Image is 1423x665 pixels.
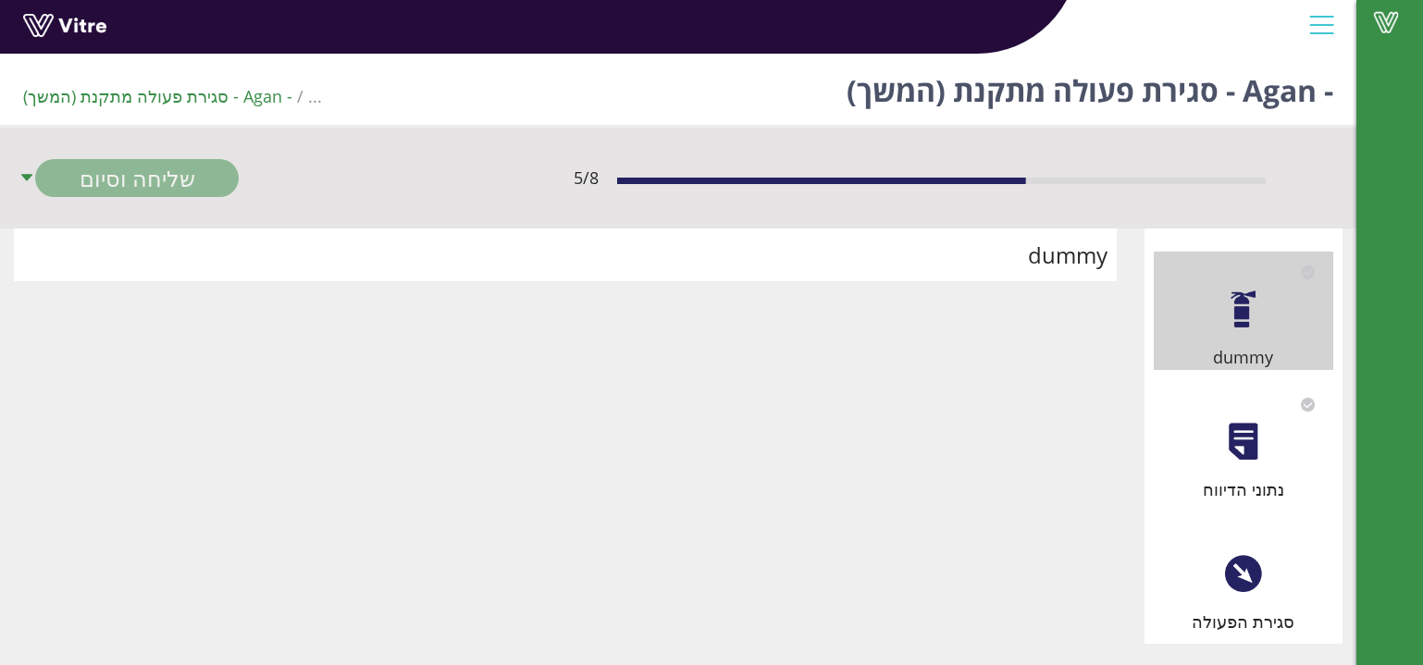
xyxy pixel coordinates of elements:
span: 5 / 8 [574,165,599,191]
li: - Agan - סגירת פעולה מתקנת (המשך) [23,83,308,109]
div: נתוני הדיווח [1154,476,1333,502]
div: dummy [1154,344,1333,370]
div: סגירת הפעולה [1154,609,1333,634]
h1: - Agan - סגירת פעולה מתקנת (המשך) [847,46,1333,125]
div: dummy [23,238,1107,273]
span: ... [308,85,322,107]
span: caret-down [19,159,35,197]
